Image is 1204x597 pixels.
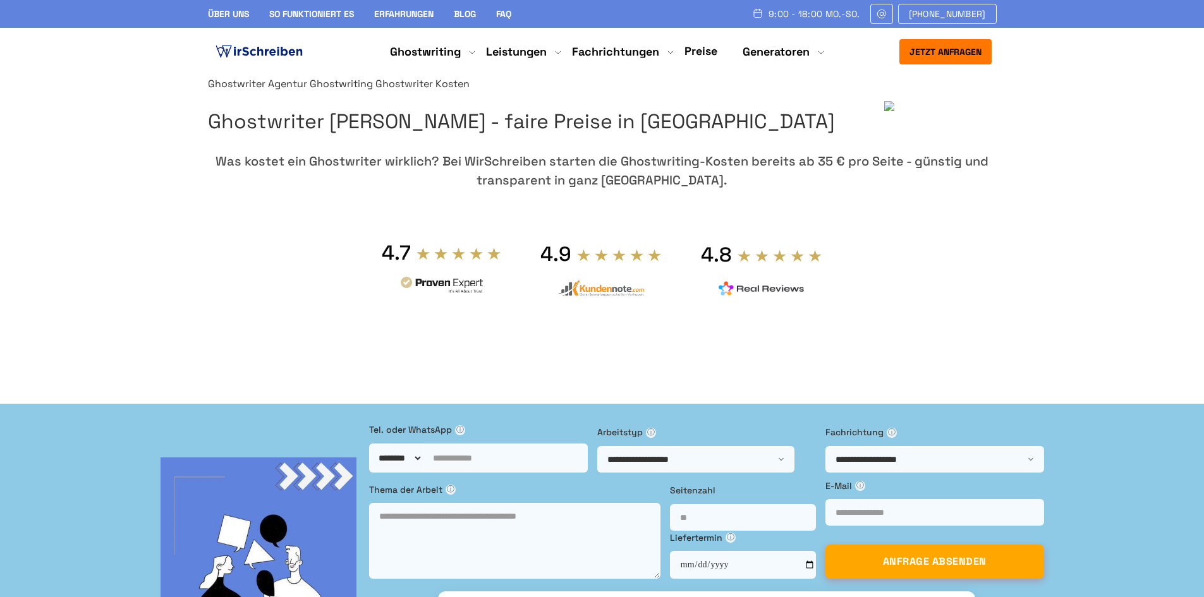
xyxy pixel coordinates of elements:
div: 4.9 [540,241,571,267]
a: Fachrichtungen [572,44,659,59]
span: ⓘ [726,533,736,543]
span: [PHONE_NUMBER] [909,9,986,19]
img: logo ghostwriter-österreich [213,42,305,61]
a: Ghostwriting [390,44,461,59]
div: 4.8 [701,242,732,267]
img: productIconColored.f2433d9a.svg [884,101,899,116]
label: Thema der Arbeit [369,483,660,497]
span: ⓘ [646,428,656,438]
label: Arbeitstyp [597,425,816,439]
a: FAQ [496,8,511,20]
img: stars [576,248,662,262]
h1: Ghostwriter [PERSON_NAME] - faire Preise in [GEOGRAPHIC_DATA] [208,106,997,138]
div: Was kostet ein Ghostwriter wirklich? Bei WirSchreiben starten die Ghostwriting-Kosten bereits ab ... [208,152,997,190]
a: Preise [684,44,717,58]
img: realreviews [719,281,805,296]
img: Email [876,9,887,19]
div: 4.7 [382,240,411,265]
button: ANFRAGE ABSENDEN [825,545,1044,579]
a: [PHONE_NUMBER] [898,4,997,24]
span: ⓘ [446,485,456,495]
img: kundennote [558,280,644,297]
a: Ghostwriting [310,77,373,90]
label: Tel. oder WhatsApp [369,423,588,437]
a: Generatoren [743,44,810,59]
img: stars [737,249,823,263]
label: Liefertermin [670,531,816,545]
a: So funktioniert es [269,8,354,20]
button: Jetzt anfragen [899,39,992,64]
a: Erfahrungen [374,8,434,20]
label: Fachrichtung [825,425,1044,439]
a: Ghostwriter Agentur [208,77,307,90]
a: Leistungen [486,44,547,59]
img: stars [416,246,502,260]
a: Über uns [208,8,249,20]
span: ⓘ [887,428,897,438]
img: Schedule [752,8,763,18]
label: Seitenzahl [670,483,816,497]
a: Blog [454,8,476,20]
span: 9:00 - 18:00 Mo.-So. [769,9,860,19]
span: ⓘ [455,425,465,435]
label: E-Mail [825,479,1044,493]
span: ⓘ [855,481,865,491]
span: Ghostwriter Kosten [375,77,470,90]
